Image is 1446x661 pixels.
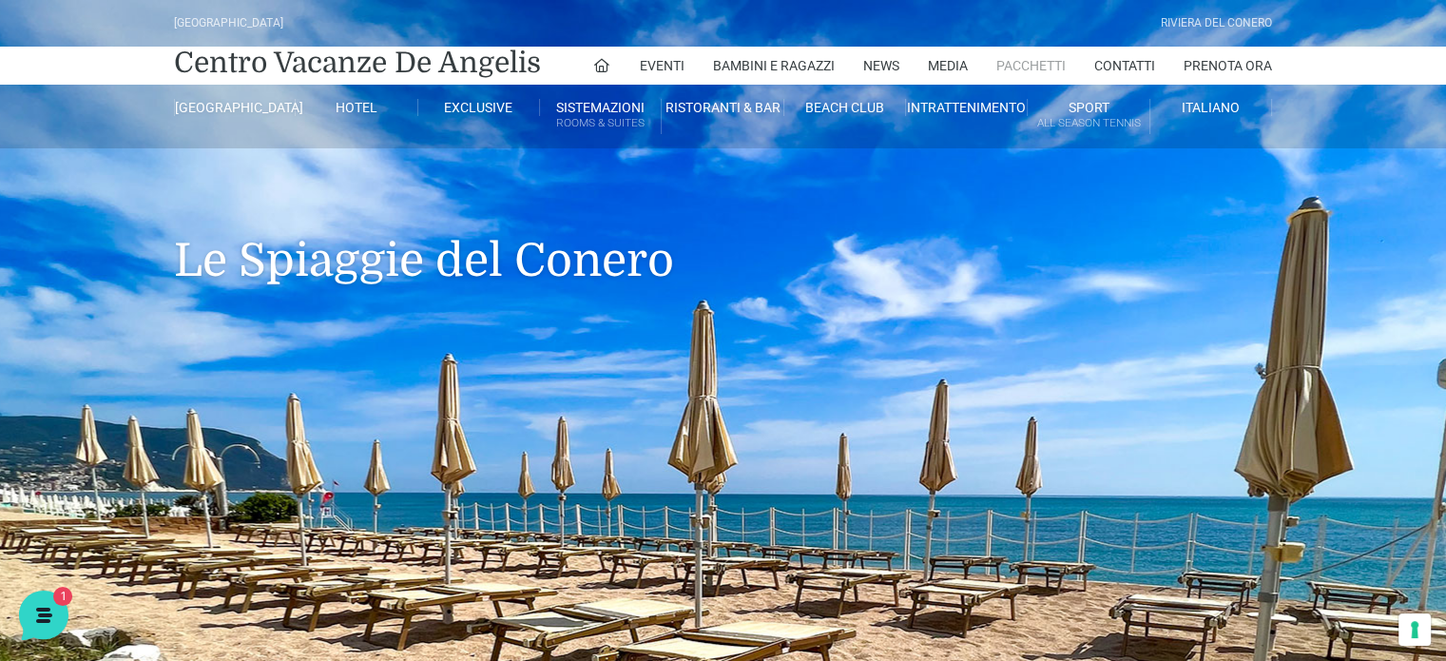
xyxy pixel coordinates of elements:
a: Intrattenimento [906,99,1028,116]
small: Rooms & Suites [540,114,661,132]
a: Ristoranti & Bar [662,99,783,116]
p: Home [57,513,89,530]
small: All Season Tennis [1028,114,1148,132]
a: Exclusive [418,99,540,116]
a: [GEOGRAPHIC_DATA] [174,99,296,116]
span: Inizia una conversazione [124,251,280,266]
span: Le tue conversazioni [30,152,162,167]
a: Centro Vacanze De Angelis [174,44,541,82]
div: [GEOGRAPHIC_DATA] [174,14,283,32]
p: Aiuto [293,513,320,530]
span: Trova una risposta [30,316,148,331]
div: Riviera Del Conero [1161,14,1272,32]
a: Contatti [1094,47,1155,85]
p: Messaggi [164,513,216,530]
p: Ciao! Benvenuto al [GEOGRAPHIC_DATA]! Come posso aiutarti! [80,205,298,224]
a: [PERSON_NAME]Ciao! Benvenuto al [GEOGRAPHIC_DATA]! Come posso aiutarti!1 min fa1 [23,175,357,232]
button: Le tue preferenze relative al consenso per le tecnologie di tracciamento [1398,613,1431,646]
input: Cerca un articolo... [43,357,311,376]
a: Eventi [640,47,684,85]
a: SportAll Season Tennis [1028,99,1149,134]
a: Pacchetti [996,47,1066,85]
a: Italiano [1150,99,1272,116]
span: 1 [331,205,350,224]
a: News [863,47,899,85]
a: Apri Centro Assistenza [202,316,350,331]
a: Prenota Ora [1184,47,1272,85]
p: La nostra missione è rendere la tua esperienza straordinaria! [15,84,319,122]
span: Italiano [1182,100,1240,115]
a: Bambini e Ragazzi [713,47,835,85]
a: Hotel [296,99,417,116]
span: [PERSON_NAME] [80,183,298,202]
a: SistemazioniRooms & Suites [540,99,662,134]
span: 1 [190,484,203,497]
h1: Le Spiaggie del Conero [174,148,1272,316]
iframe: Customerly Messenger Launcher [15,587,72,644]
a: [DEMOGRAPHIC_DATA] tutto [169,152,350,167]
button: Home [15,486,132,530]
h2: Ciao da De Angelis Resort 👋 [15,15,319,76]
a: Media [928,47,968,85]
button: 1Messaggi [132,486,249,530]
p: 1 min fa [309,183,350,200]
a: Beach Club [784,99,906,116]
img: light [30,185,68,223]
button: Aiuto [248,486,365,530]
button: Inizia una conversazione [30,240,350,278]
